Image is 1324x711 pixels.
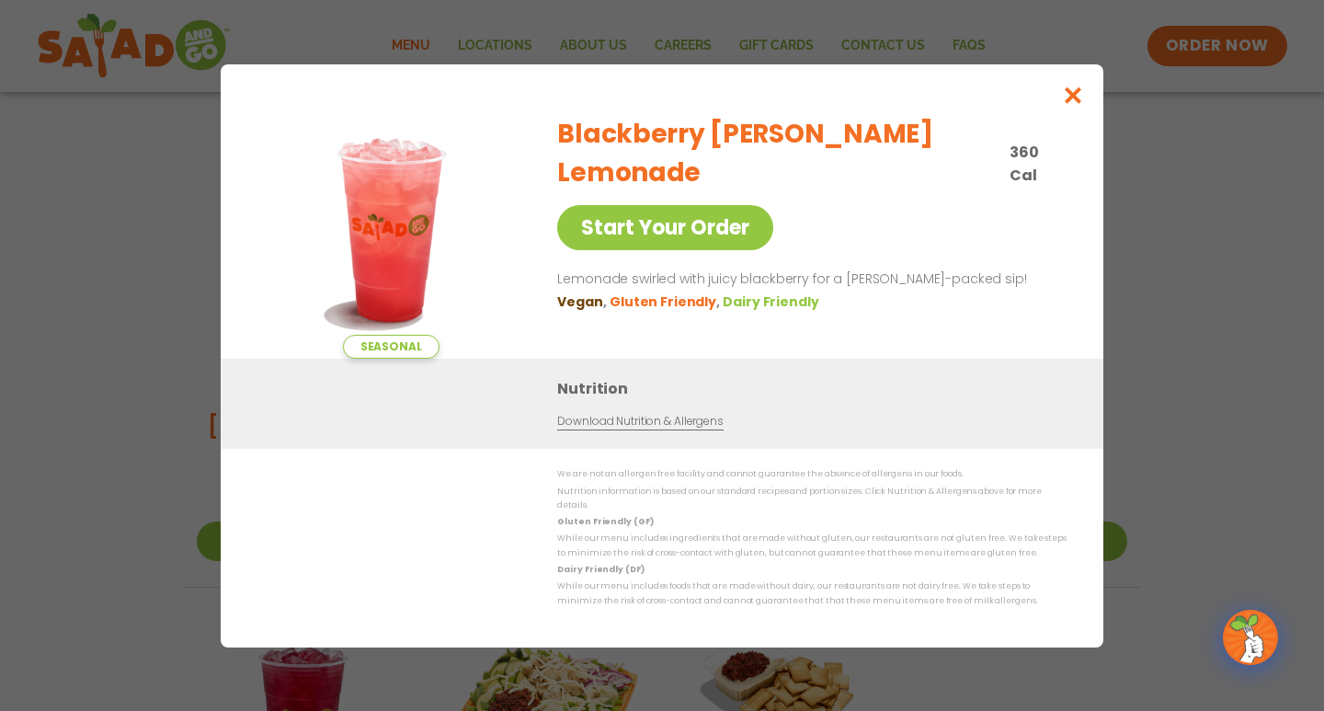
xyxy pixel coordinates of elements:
[557,205,773,250] a: Start Your Order
[723,292,822,311] li: Dairy Friendly
[1010,141,1059,187] p: 360 Cal
[557,269,1059,291] p: Lemonade swirled with juicy blackberry for a [PERSON_NAME]-packed sip!
[557,564,644,575] strong: Dairy Friendly (DF)
[557,115,999,192] h2: Blackberry [PERSON_NAME] Lemonade
[557,377,1076,400] h3: Nutrition
[1225,612,1276,663] img: wpChatIcon
[557,292,610,311] li: Vegan
[343,335,439,359] span: Seasonal
[262,101,519,359] img: Featured product photo for Blackberry Bramble Lemonade
[557,467,1067,481] p: We are not an allergen free facility and cannot guarantee the absence of allergens in our foods.
[557,413,723,430] a: Download Nutrition & Allergens
[1044,64,1103,126] button: Close modal
[610,292,723,311] li: Gluten Friendly
[557,532,1067,560] p: While our menu includes ingredients that are made without gluten, our restaurants are not gluten ...
[557,516,653,527] strong: Gluten Friendly (GF)
[557,484,1067,512] p: Nutrition information is based on our standard recipes and portion sizes. Click Nutrition & Aller...
[557,579,1067,608] p: While our menu includes foods that are made without dairy, our restaurants are not dairy free. We...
